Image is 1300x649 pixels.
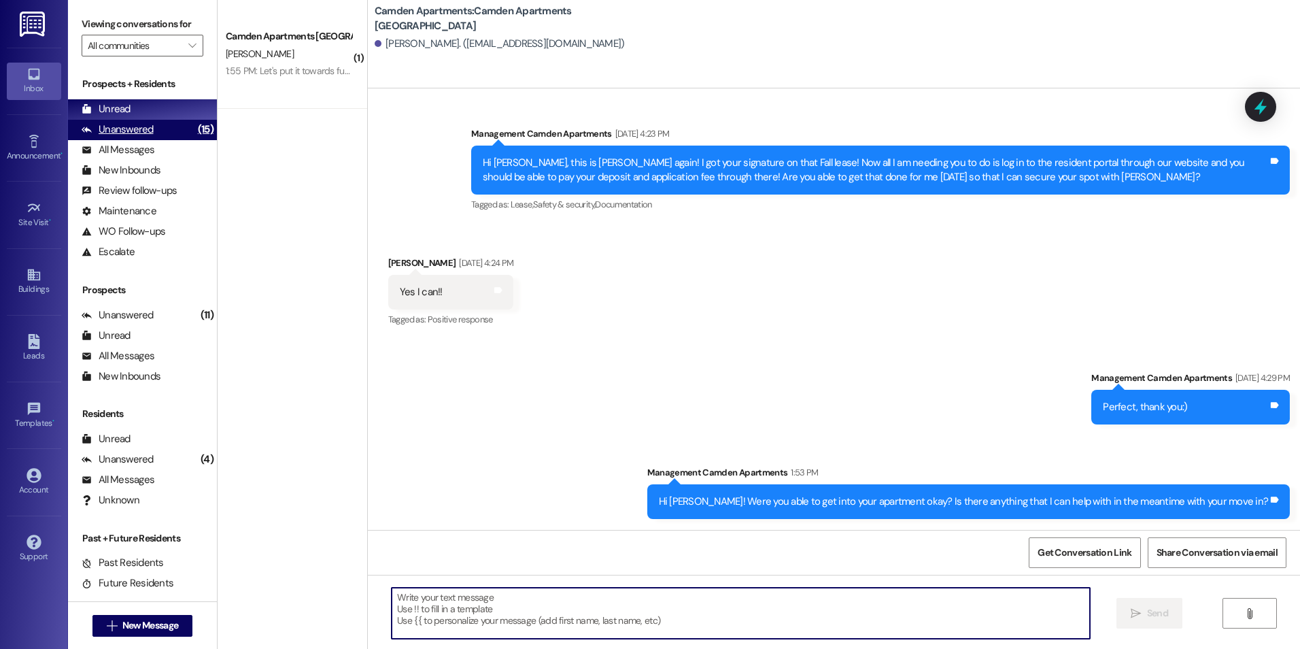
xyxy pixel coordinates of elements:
[197,449,217,470] div: (4)
[82,473,154,487] div: All Messages
[82,349,154,363] div: All Messages
[188,40,196,51] i: 
[82,102,131,116] div: Unread
[82,122,154,137] div: Unanswered
[7,197,61,233] a: Site Visit •
[68,283,217,297] div: Prospects
[92,615,193,637] button: New Message
[88,35,182,56] input: All communities
[122,618,178,633] span: New Message
[226,48,294,60] span: [PERSON_NAME]
[7,63,61,99] a: Inbox
[82,556,164,570] div: Past Residents
[226,29,352,44] div: Camden Apartments [GEOGRAPHIC_DATA]
[197,305,217,326] div: (11)
[388,256,513,275] div: [PERSON_NAME]
[68,407,217,421] div: Residents
[82,432,131,446] div: Unread
[7,263,61,300] a: Buildings
[471,127,1290,146] div: Management Camden Apartments
[1244,608,1254,619] i: 
[1103,400,1187,414] div: Perfect, thank you:)
[82,369,160,384] div: New Inbounds
[612,127,670,141] div: [DATE] 4:23 PM
[82,245,135,259] div: Escalate
[82,204,156,218] div: Maintenance
[107,620,117,631] i: 
[1029,537,1140,568] button: Get Conversation Link
[375,4,647,33] b: Camden Apartments: Camden Apartments [GEOGRAPHIC_DATA]
[647,465,1290,484] div: Management Camden Apartments
[1147,606,1168,620] span: Send
[1038,546,1131,560] span: Get Conversation Link
[483,156,1268,185] div: Hi [PERSON_NAME], this is [PERSON_NAME] again! I got your signature on that Fall lease! Now all I...
[82,452,154,467] div: Unanswered
[7,464,61,501] a: Account
[1232,371,1290,385] div: [DATE] 4:29 PM
[1091,371,1290,390] div: Management Camden Apartments
[49,216,51,225] span: •
[375,37,625,51] div: [PERSON_NAME]. ([EMAIL_ADDRESS][DOMAIN_NAME])
[533,199,595,210] span: Safety & security ,
[68,531,217,546] div: Past + Future Residents
[52,416,54,426] span: •
[1131,608,1141,619] i: 
[82,184,177,198] div: Review follow-ups
[388,310,513,329] div: Tagged as:
[68,77,217,91] div: Prospects + Residents
[7,397,61,434] a: Templates •
[226,65,496,77] div: 1:55 PM: Let's put it towards future rent charges! Thank you so much!
[7,531,61,567] a: Support
[787,465,818,480] div: 1:53 PM
[1148,537,1286,568] button: Share Conversation via email
[7,330,61,367] a: Leads
[61,149,63,159] span: •
[428,314,493,325] span: Positive response
[400,285,443,299] div: Yes I can!!
[595,199,652,210] span: Documentation
[659,495,1269,509] div: Hi [PERSON_NAME]! Were you able to get into your apartment okay? Is there anything that I can hel...
[82,14,203,35] label: Viewing conversations for
[471,195,1290,214] div: Tagged as:
[20,12,48,37] img: ResiDesk Logo
[456,256,513,270] div: [DATE] 4:24 PM
[82,329,131,343] div: Unread
[1116,598,1182,629] button: Send
[1157,546,1278,560] span: Share Conversation via email
[82,143,154,157] div: All Messages
[82,163,160,178] div: New Inbounds
[511,199,533,210] span: Lease ,
[82,224,165,239] div: WO Follow-ups
[82,576,173,590] div: Future Residents
[82,493,139,507] div: Unknown
[194,119,217,140] div: (15)
[82,308,154,322] div: Unanswered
